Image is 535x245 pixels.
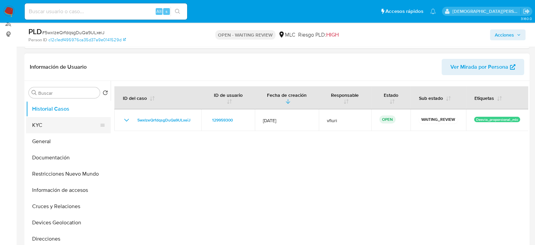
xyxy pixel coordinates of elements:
p: cristian.porley@mercadolibre.com [452,8,521,15]
button: Volver al orden por defecto [103,90,108,97]
span: # 5wxlzeQrfdqsgDuQa9ULxeiJ [42,29,105,36]
button: KYC [26,117,105,133]
span: Alt [156,8,162,15]
span: Riesgo PLD: [298,31,339,39]
a: c12c1edf495976ca35d37a9e0141529d [48,37,126,43]
button: search-icon [171,7,184,16]
b: PLD [28,26,42,37]
span: HIGH [326,31,339,39]
b: Person ID [28,37,47,43]
button: Buscar [31,90,37,95]
button: General [26,133,111,150]
span: 3.160.0 [520,16,532,21]
span: s [165,8,168,15]
div: MLC [278,31,295,39]
a: Salir [523,8,530,15]
button: Documentación [26,150,111,166]
span: Accesos rápidos [385,8,423,15]
input: Buscar [38,90,97,96]
button: Historial Casos [26,101,111,117]
button: Devices Geolocation [26,215,111,231]
button: Restricciones Nuevo Mundo [26,166,111,182]
h1: Información de Usuario [30,64,87,70]
button: Información de accesos [26,182,111,198]
button: Acciones [490,29,526,40]
button: Ver Mirada por Persona [442,59,524,75]
a: Notificaciones [430,8,436,14]
span: Acciones [495,29,514,40]
p: OPEN - WAITING REVIEW [215,30,275,40]
span: Ver Mirada por Persona [450,59,508,75]
button: Cruces y Relaciones [26,198,111,215]
input: Buscar usuario o caso... [25,7,187,16]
